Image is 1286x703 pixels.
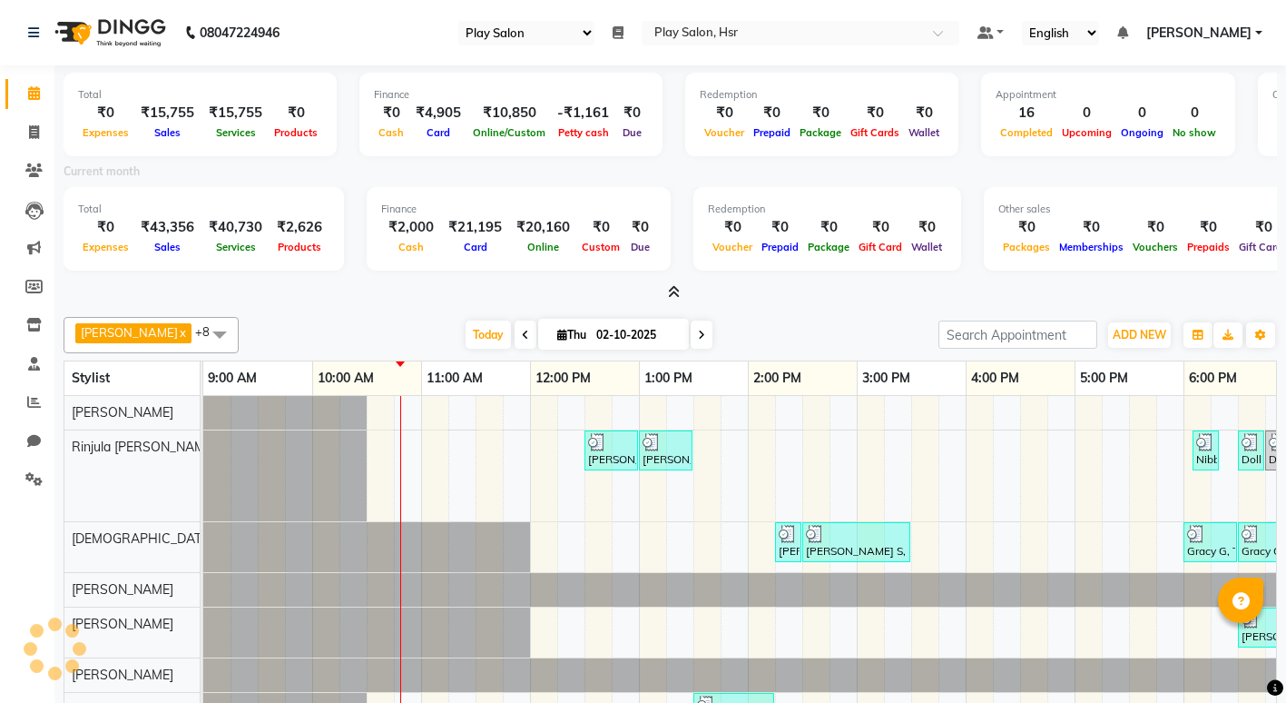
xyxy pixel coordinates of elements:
span: Prepaids [1183,241,1234,253]
a: 10:00 AM [313,365,378,391]
a: 12:00 PM [531,365,595,391]
span: Package [803,241,854,253]
span: Petty cash [554,126,614,139]
span: +8 [195,324,223,339]
div: ₹4,905 [408,103,468,124]
div: ₹0 [708,217,757,238]
div: ₹0 [1055,217,1128,238]
span: Services [211,126,260,139]
span: [PERSON_NAME] [1146,24,1252,43]
span: [PERSON_NAME] [72,616,173,632]
span: Due [618,126,646,139]
span: [PERSON_NAME] [81,325,178,340]
img: logo [46,7,171,58]
span: [PERSON_NAME] [72,581,173,598]
div: Redemption [700,87,944,103]
div: ₹10,850 [468,103,550,124]
div: ₹2,626 [270,217,329,238]
div: ₹0 [757,217,803,238]
a: 3:00 PM [858,365,915,391]
span: Cash [394,241,428,253]
span: Wallet [904,126,944,139]
div: ₹0 [1128,217,1183,238]
div: ₹0 [854,217,907,238]
div: ₹40,730 [201,217,270,238]
a: 1:00 PM [640,365,697,391]
div: ₹0 [78,103,133,124]
div: 0 [1168,103,1221,124]
div: [PERSON_NAME] S, TK05, 02:30 PM-03:30 PM, Advanced Pedicure [804,525,908,559]
input: 2025-10-02 [591,322,682,349]
span: Gift Cards [846,126,904,139]
span: Due [626,241,654,253]
div: Total [78,202,329,217]
span: Services [211,241,260,253]
span: Package [795,126,846,139]
label: Current month [64,163,140,180]
div: [PERSON_NAME] G, TK03, 01:00 PM-01:30 PM, SK Calmagic Normal Skin [641,433,691,468]
div: Total [78,87,322,103]
a: 5:00 PM [1075,365,1133,391]
div: -₹1,161 [550,103,616,124]
span: Products [270,126,322,139]
span: [DEMOGRAPHIC_DATA][PERSON_NAME] [72,530,315,547]
span: Vouchers [1128,241,1183,253]
span: Card [459,241,492,253]
span: Gift Card [854,241,907,253]
input: Search Appointment [938,321,1097,349]
div: ₹43,356 [133,217,201,238]
span: Prepaid [757,241,803,253]
a: 9:00 AM [203,365,261,391]
div: ₹0 [616,103,648,124]
span: Expenses [78,241,133,253]
div: ₹15,755 [201,103,270,124]
span: Completed [996,126,1057,139]
div: ₹0 [904,103,944,124]
div: Finance [374,87,648,103]
div: Finance [381,202,656,217]
div: ₹0 [270,103,322,124]
span: Wallet [907,241,947,253]
span: Memberships [1055,241,1128,253]
span: [PERSON_NAME] [72,404,173,421]
span: Prepaid [749,126,795,139]
span: ADD NEW [1113,328,1166,342]
div: ₹20,160 [509,217,577,238]
span: Online/Custom [468,126,550,139]
span: Voucher [708,241,757,253]
span: Voucher [700,126,749,139]
span: Packages [998,241,1055,253]
span: Stylist [72,370,110,386]
iframe: chat widget [1210,630,1268,685]
span: Expenses [78,126,133,139]
div: [PERSON_NAME] S, TK05, 02:15 PM-02:30 PM, Threading-Eye Brow Shaping [777,525,800,559]
div: Redemption [708,202,947,217]
div: ₹0 [803,217,854,238]
a: x [178,325,186,340]
a: 2:00 PM [749,365,806,391]
div: 16 [996,103,1057,124]
div: ₹0 [577,217,624,238]
b: 08047224946 [200,7,280,58]
span: Sales [150,126,185,139]
span: [PERSON_NAME] [72,667,173,683]
span: Upcoming [1057,126,1116,139]
span: Rinjula [PERSON_NAME] [72,439,216,455]
div: ₹15,755 [133,103,201,124]
span: Thu [553,328,591,342]
div: ₹0 [1183,217,1234,238]
div: ₹0 [998,217,1055,238]
div: Appointment [996,87,1221,103]
div: ₹0 [374,103,408,124]
div: ₹0 [700,103,749,124]
div: Gracy G, TK06, 06:00 PM-06:30 PM, SK Calmagic Normal Skin [1185,525,1235,559]
div: [PERSON_NAME] G, TK03, 12:30 PM-01:00 PM, [PERSON_NAME] [586,433,636,468]
span: Today [466,321,511,349]
div: ₹0 [749,103,795,124]
div: 0 [1116,103,1168,124]
div: ₹0 [78,217,133,238]
div: Dolli N, TK02, 06:30 PM-06:45 PM, Gel Nail Polish Removal [1240,433,1262,468]
div: ₹2,000 [381,217,441,238]
a: 6:00 PM [1184,365,1242,391]
button: ADD NEW [1108,322,1171,348]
